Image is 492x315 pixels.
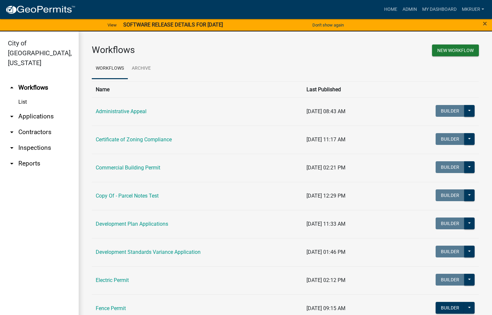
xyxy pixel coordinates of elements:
button: Builder [436,246,464,257]
span: [DATE] 08:43 AM [306,108,345,114]
span: [DATE] 11:17 AM [306,136,345,143]
span: × [483,19,487,28]
span: [DATE] 02:21 PM [306,165,345,171]
strong: SOFTWARE RELEASE DETAILS FOR [DATE] [123,22,223,28]
i: arrow_drop_down [8,113,16,120]
button: New Workflow [432,44,479,56]
a: Certificate of Zoning Compliance [96,136,172,143]
span: [DATE] 12:29 PM [306,193,345,199]
a: Electric Permit [96,277,129,283]
button: Builder [436,218,464,229]
a: Commercial Building Permit [96,165,160,171]
button: Builder [436,105,464,117]
a: Development Plan Applications [96,221,168,227]
button: Builder [436,189,464,201]
th: Name [92,81,303,97]
span: [DATE] 09:15 AM [306,305,345,311]
button: Close [483,20,487,27]
a: View [105,20,119,30]
a: My Dashboard [420,3,459,16]
h3: Workflows [92,44,281,56]
a: Development Standards Variance Application [96,249,201,255]
button: Builder [436,274,464,286]
a: Administrative Appeal [96,108,147,114]
a: Workflows [92,58,128,79]
i: arrow_drop_down [8,160,16,167]
a: Copy Of - Parcel Notes Test [96,193,159,199]
a: Home [382,3,400,16]
a: mkruer [459,3,487,16]
button: Builder [436,133,464,145]
a: Fence Permit [96,305,126,311]
span: [DATE] 01:46 PM [306,249,345,255]
i: arrow_drop_down [8,128,16,136]
i: arrow_drop_down [8,144,16,152]
a: Archive [128,58,155,79]
i: arrow_drop_up [8,84,16,92]
span: [DATE] 11:33 AM [306,221,345,227]
button: Builder [436,302,464,314]
a: Admin [400,3,420,16]
button: Builder [436,161,464,173]
th: Last Published [303,81,390,97]
span: [DATE] 02:12 PM [306,277,345,283]
button: Don't show again [310,20,346,30]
